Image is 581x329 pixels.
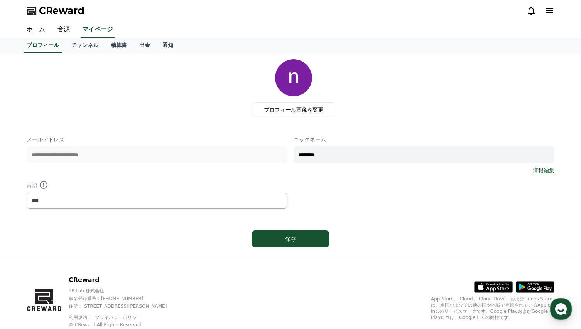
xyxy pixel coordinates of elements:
[51,22,76,38] a: 音源
[24,38,62,53] a: プロフィール
[533,166,554,174] a: 情報編集
[20,22,51,38] a: ホーム
[81,22,115,38] a: マイページ
[27,180,287,190] p: 言語
[267,235,314,243] div: 保存
[275,59,312,96] img: profile_image
[27,5,84,17] a: CReward
[252,230,329,247] button: 保存
[69,322,180,328] p: © CReward All Rights Reserved.
[69,315,93,320] a: 利用規約
[27,136,287,143] p: メールアドレス
[69,288,180,294] p: YP Lab 株式会社
[294,136,554,143] p: ニックネーム
[65,38,105,53] a: チャンネル
[133,38,156,53] a: 出金
[105,38,133,53] a: 精算書
[253,102,334,117] label: プロフィール画像を変更
[39,5,84,17] span: CReward
[69,275,180,285] p: CReward
[69,303,180,309] p: 住所 : [STREET_ADDRESS][PERSON_NAME]
[69,295,180,302] p: 事業登録番号 : [PHONE_NUMBER]
[431,296,554,321] p: App Store、iCloud、iCloud Drive、およびiTunes Storeは、米国およびその他の国や地域で登録されているApple Inc.のサービスマークです。Google P...
[95,315,141,320] a: プライバシーポリシー
[156,38,179,53] a: 通知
